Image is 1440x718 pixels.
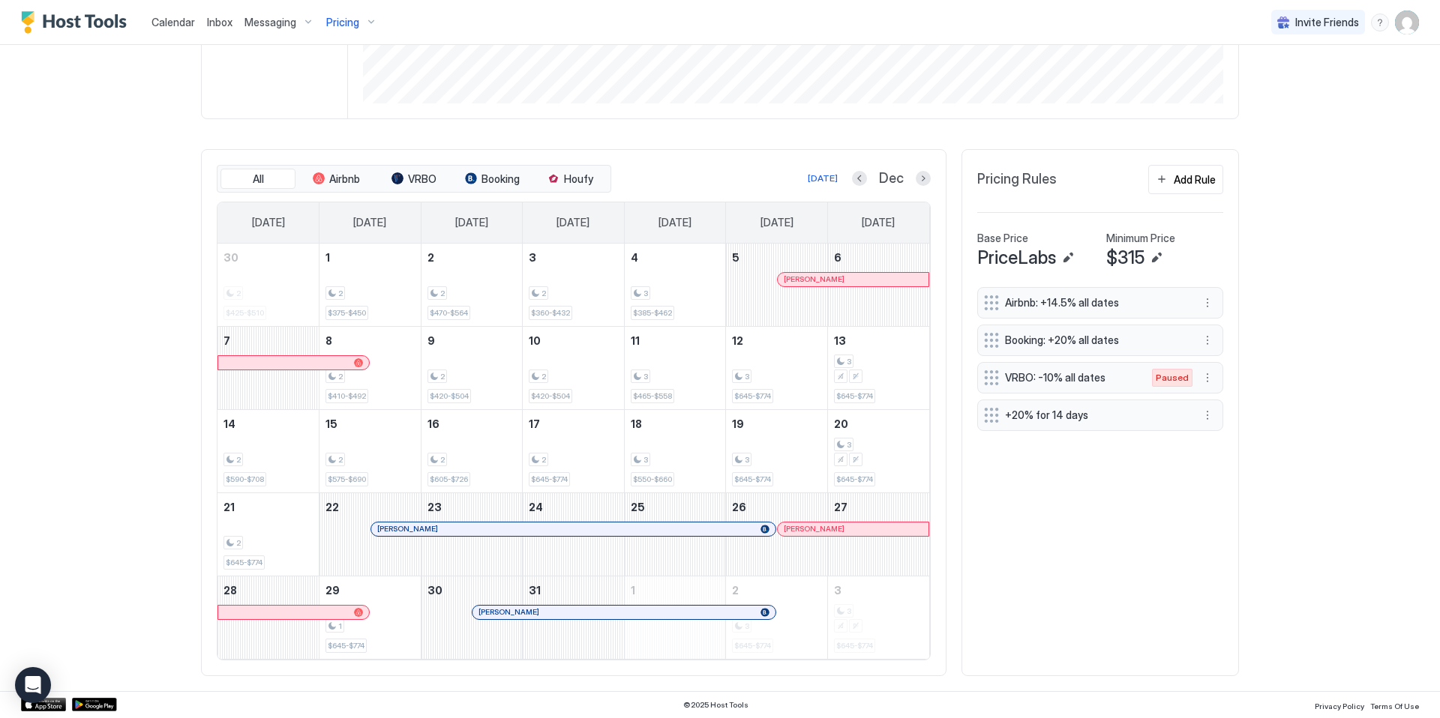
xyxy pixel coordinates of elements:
span: [DATE] [353,216,386,229]
span: $590-$708 [226,474,264,484]
td: December 8, 2025 [319,326,421,409]
td: December 2, 2025 [421,244,523,327]
button: Edit [1147,249,1165,267]
button: VRBO [376,169,451,190]
div: menu [1198,331,1216,349]
span: $645-$774 [531,474,568,484]
td: December 31, 2025 [523,576,625,659]
span: Booking: +20% all dates [1005,334,1183,347]
span: 22 [325,501,339,513]
a: January 2, 2026 [726,576,827,604]
td: December 30, 2025 [421,576,523,659]
span: 2 [236,455,241,465]
span: 2 [338,372,343,381]
div: menu [1198,294,1216,312]
span: Houfy [564,172,593,186]
td: December 22, 2025 [319,492,421,576]
td: January 1, 2026 [624,576,726,659]
button: Houfy [532,169,607,190]
a: January 1, 2026 [625,576,726,604]
a: December 14, 2025 [217,410,319,438]
span: 3 [745,455,749,465]
a: December 20, 2025 [828,410,929,438]
span: 13 [834,334,846,347]
td: December 9, 2025 [421,326,523,409]
button: Booking [454,169,529,190]
a: December 2, 2025 [421,244,523,271]
span: 12 [732,334,743,347]
span: $645-$774 [836,391,873,401]
span: Privacy Policy [1315,702,1364,711]
span: $420-$504 [531,391,570,401]
td: December 20, 2025 [827,409,929,492]
a: December 22, 2025 [319,493,421,521]
div: [PERSON_NAME] [377,524,769,534]
div: tab-group [217,165,611,193]
span: 21 [223,501,235,513]
a: December 10, 2025 [523,327,624,355]
span: 19 [732,417,744,430]
a: December 15, 2025 [319,410,421,438]
a: November 30, 2025 [217,244,319,271]
a: December 19, 2025 [726,410,827,438]
span: Calendar [151,16,195,28]
span: 2 [236,538,241,548]
span: VRBO: -10% all dates [1005,371,1137,384]
a: Sunday [237,202,300,243]
button: More options [1198,294,1216,312]
span: 30 [427,584,442,597]
span: 24 [529,501,543,513]
td: December 13, 2025 [827,326,929,409]
span: [DATE] [252,216,285,229]
td: December 12, 2025 [726,326,828,409]
a: App Store [21,698,66,711]
div: User profile [1395,10,1419,34]
span: +20% for 14 days [1005,408,1183,422]
span: [DATE] [658,216,691,229]
span: $470-$564 [430,308,468,318]
td: November 30, 2025 [217,244,319,327]
a: Google Play Store [72,698,117,711]
span: 1 [338,621,342,631]
button: Add Rule [1148,165,1223,194]
a: December 8, 2025 [319,327,421,355]
td: January 3, 2026 [827,576,929,659]
a: January 3, 2026 [828,576,929,604]
a: December 13, 2025 [828,327,929,355]
td: December 5, 2025 [726,244,828,327]
span: © 2025 Host Tools [683,700,748,710]
span: 23 [427,501,442,513]
span: 3 [745,372,749,381]
td: December 25, 2025 [624,492,726,576]
button: Previous month [852,171,867,186]
span: 15 [325,417,337,430]
span: $550-$660 [633,474,672,484]
span: 7 [223,334,230,347]
td: December 14, 2025 [217,409,319,492]
span: Paused [1156,371,1189,384]
span: [PERSON_NAME] [478,607,539,617]
span: All [253,172,264,186]
span: 3 [529,251,536,264]
a: Monday [338,202,401,243]
span: 1 [325,251,330,264]
td: December 27, 2025 [827,492,929,576]
a: December 21, 2025 [217,493,319,521]
a: December 30, 2025 [421,576,523,604]
a: December 17, 2025 [523,410,624,438]
td: December 28, 2025 [217,576,319,659]
span: [DATE] [862,216,895,229]
span: 2 [427,251,434,264]
span: 11 [631,334,640,347]
span: 28 [223,584,237,597]
a: December 11, 2025 [625,327,726,355]
span: 29 [325,584,340,597]
div: [PERSON_NAME] [784,274,922,284]
span: [PERSON_NAME] [784,274,844,284]
span: 9 [427,334,435,347]
a: December 6, 2025 [828,244,929,271]
span: 5 [732,251,739,264]
a: December 27, 2025 [828,493,929,521]
td: December 6, 2025 [827,244,929,327]
a: December 5, 2025 [726,244,827,271]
